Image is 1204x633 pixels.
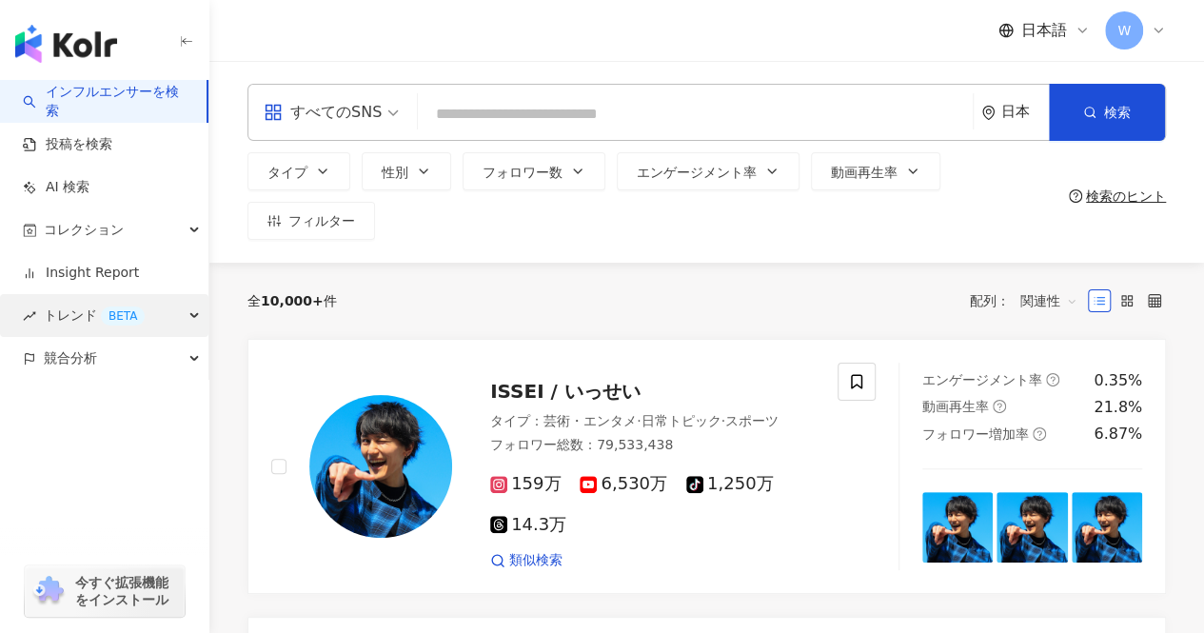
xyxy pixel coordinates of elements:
[617,152,799,190] button: エンゲージメント率
[247,152,350,190] button: タイプ
[1094,370,1142,391] div: 0.35%
[580,474,667,494] span: 6,530万
[1020,286,1077,316] span: 関連性
[922,426,1029,442] span: フォロワー増加率
[247,293,337,308] div: 全 件
[1086,188,1166,204] div: 検索のヒント
[490,515,566,535] span: 14.3万
[1094,397,1142,418] div: 21.8%
[922,399,989,414] span: 動画再生率
[264,103,283,122] span: appstore
[264,97,382,128] div: すべてのSNS
[725,413,779,428] span: スポーツ
[23,178,89,197] a: AI 検索
[490,412,815,431] div: タイプ ：
[267,165,307,180] span: タイプ
[641,413,720,428] span: 日常トピック
[1069,189,1082,203] span: question-circle
[490,551,563,570] a: 類似検索
[637,165,757,180] span: エンゲージメント率
[247,339,1166,594] a: KOL AvatarISSEI / いっせいタイプ：芸術・エンタメ·日常トピック·スポーツフォロワー総数：79,533,438159万6,530万1,250万14.3万類似検索エンゲージメント率...
[23,264,139,283] a: Insight Report
[997,492,1067,563] img: post-image
[483,165,563,180] span: フォロワー数
[44,294,145,337] span: トレンド
[637,413,641,428] span: ·
[382,165,408,180] span: 性別
[247,202,375,240] button: フィルター
[490,474,561,494] span: 159万
[288,213,355,228] span: フィルター
[1033,427,1046,441] span: question-circle
[75,574,179,608] span: 今すぐ拡張機能をインストール
[1046,373,1059,386] span: question-circle
[1021,20,1067,41] span: 日本語
[981,106,996,120] span: environment
[970,286,1088,316] div: 配列：
[463,152,605,190] button: フォロワー数
[44,208,124,251] span: コレクション
[309,395,452,538] img: KOL Avatar
[1104,105,1131,120] span: 検索
[922,372,1042,387] span: エンゲージメント率
[543,413,637,428] span: 芸術・エンタメ
[1001,104,1049,120] div: 日本
[720,413,724,428] span: ·
[15,25,117,63] img: logo
[23,135,112,154] a: 投稿を検索
[490,380,641,403] span: ISSEI / いっせい
[509,551,563,570] span: 類似検索
[686,474,774,494] span: 1,250万
[30,576,67,606] img: chrome extension
[362,152,451,190] button: 性別
[993,400,1006,413] span: question-circle
[261,293,324,308] span: 10,000+
[1094,424,1142,445] div: 6.87%
[23,309,36,323] span: rise
[1117,20,1131,41] span: W
[23,83,191,120] a: searchインフルエンサーを検索
[490,436,815,455] div: フォロワー総数 ： 79,533,438
[101,307,145,326] div: BETA
[25,565,185,617] a: chrome extension今すぐ拡張機能をインストール
[922,492,993,563] img: post-image
[811,152,940,190] button: 動画再生率
[1072,492,1142,563] img: post-image
[1049,84,1165,141] button: 検索
[44,337,97,380] span: 競合分析
[831,165,898,180] span: 動画再生率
